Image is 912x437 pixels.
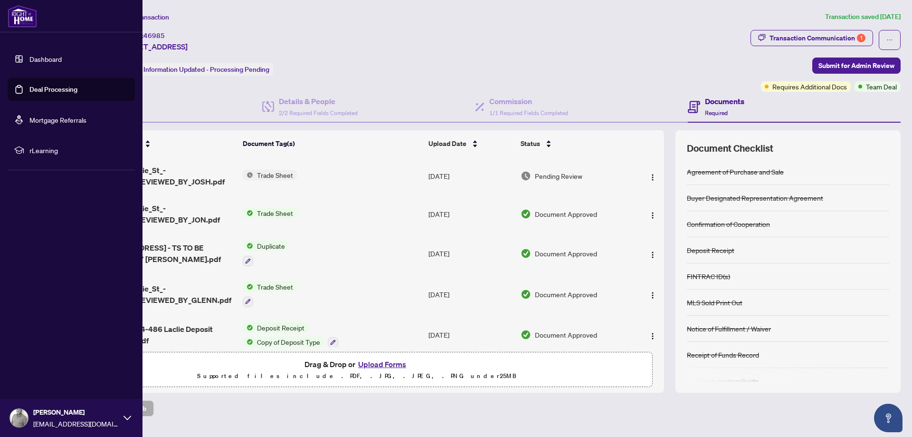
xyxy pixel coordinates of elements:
[645,168,660,184] button: Logo
[535,171,582,181] span: Pending Review
[535,289,597,300] span: Document Approved
[243,282,253,292] img: Status Icon
[304,358,409,370] span: Drag & Drop or
[253,322,308,333] span: Deposit Receipt
[243,337,253,347] img: Status Icon
[90,130,238,157] th: (23) File Name
[243,322,253,333] img: Status Icon
[517,130,632,157] th: Status
[94,203,235,225] span: 304-486_Laclie_St_-_TS_TO_BE_REVIEWED_BY_JON.pdf
[687,245,734,255] div: Deposit Receipt
[428,138,466,149] span: Upload Date
[425,130,517,157] th: Upload Date
[243,208,253,218] img: Status Icon
[253,282,297,292] span: Trade Sheet
[239,130,425,157] th: Document Tag(s)
[649,212,656,219] img: Logo
[425,195,517,233] td: [DATE]
[94,323,235,346] span: Northrop - 304-486 Laclie Deposit Receipt Info.pdf
[29,85,77,94] a: Deal Processing
[772,81,847,92] span: Requires Additional Docs
[355,358,409,370] button: Upload Forms
[812,58,901,74] button: Submit for Admin Review
[243,241,253,251] img: Status Icon
[425,233,517,274] td: [DATE]
[535,209,597,219] span: Document Approved
[825,11,901,22] article: Transaction saved [DATE]
[687,271,730,282] div: FINTRAC ID(s)
[645,246,660,261] button: Logo
[521,330,531,340] img: Document Status
[279,109,358,117] span: 2/2 Required Fields Completed
[645,287,660,302] button: Logo
[535,330,597,340] span: Document Approved
[705,96,744,107] h4: Documents
[253,208,297,218] span: Trade Sheet
[521,248,531,259] img: Document Status
[425,274,517,315] td: [DATE]
[769,30,865,46] div: Transaction Communication
[10,409,28,427] img: Profile Icon
[521,289,531,300] img: Document Status
[94,283,235,306] span: 304-486_Laclie_St_-_TS_TO_BE_REVIEWED_BY_GLENN.pdf
[687,297,742,308] div: MLS Sold Print Out
[94,165,235,187] span: 304-486_Laclie_St_-_TS_TO_BE_REVIEWED_BY_JOSH.pdf
[687,166,784,177] div: Agreement of Purchase and Sale
[143,65,269,74] span: Information Updated - Processing Pending
[649,174,656,181] img: Logo
[649,291,656,299] img: Logo
[253,170,297,180] span: Trade Sheet
[33,418,119,429] span: [EMAIL_ADDRESS][DOMAIN_NAME]
[33,407,119,418] span: [PERSON_NAME]
[94,242,235,265] span: [STREET_ADDRESS] - TS TO BE REVIEWED BY [PERSON_NAME].pdf
[818,58,894,73] span: Submit for Admin Review
[67,370,646,382] p: Supported files include .PDF, .JPG, .JPEG, .PNG under 25 MB
[243,208,297,218] button: Status IconTrade Sheet
[886,37,893,43] span: ellipsis
[279,96,358,107] h4: Details & People
[243,322,338,348] button: Status IconDeposit ReceiptStatus IconCopy of Deposit Type
[29,145,128,155] span: rLearning
[521,171,531,181] img: Document Status
[535,248,597,259] span: Document Approved
[687,142,773,155] span: Document Checklist
[649,251,656,259] img: Logo
[118,63,273,76] div: Status:
[687,193,823,203] div: Buyer Designated Representation Agreement
[29,116,86,124] a: Mortgage Referrals
[521,138,540,149] span: Status
[243,241,289,266] button: Status IconDuplicate
[874,404,902,432] button: Open asap
[61,352,652,388] span: Drag & Drop orUpload FormsSupported files include .PDF, .JPG, .JPEG, .PNG under25MB
[29,55,62,63] a: Dashboard
[243,170,297,180] button: Status IconTrade Sheet
[253,337,324,347] span: Copy of Deposit Type
[645,327,660,342] button: Logo
[521,209,531,219] img: Document Status
[866,81,897,92] span: Team Deal
[253,241,289,251] span: Duplicate
[425,157,517,195] td: [DATE]
[118,41,188,52] span: [STREET_ADDRESS]
[645,206,660,222] button: Logo
[705,109,728,117] span: Required
[750,30,873,46] button: Transaction Communication1
[243,282,297,307] button: Status IconTrade Sheet
[649,332,656,340] img: Logo
[8,5,37,28] img: logo
[687,350,759,360] div: Receipt of Funds Record
[243,170,253,180] img: Status Icon
[489,96,568,107] h4: Commission
[857,34,865,42] div: 1
[687,323,771,334] div: Notice of Fulfillment / Waiver
[687,219,770,229] div: Confirmation of Cooperation
[143,31,165,40] span: 46985
[489,109,568,117] span: 1/1 Required Fields Completed
[118,13,169,21] span: View Transaction
[425,315,517,356] td: [DATE]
